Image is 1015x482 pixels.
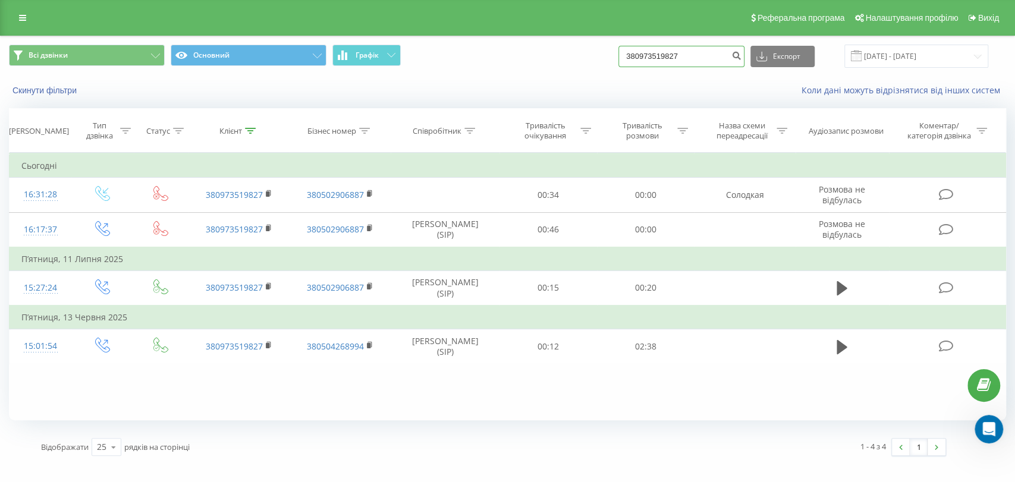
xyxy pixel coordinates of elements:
[205,19,226,40] div: Закрыть
[978,13,999,23] span: Вихід
[391,329,499,364] td: [PERSON_NAME] (SIP)
[97,441,106,453] div: 25
[356,51,379,59] span: Графік
[819,218,865,240] span: Розмова не відбулась
[111,376,127,384] span: Чат
[307,223,364,235] a: 380502906887
[29,51,68,60] span: Всі дзвінки
[819,184,865,206] span: Розмова не відбулась
[146,126,170,136] div: Статус
[809,126,884,136] div: Аудіозапис розмови
[611,121,674,141] div: Тривалість розмови
[865,13,958,23] span: Налаштування профілю
[12,160,226,222] div: Недавние сообщенияProfile image for OlenaОцініть бесідуOlena•17 ч назад
[499,270,597,305] td: 00:15
[82,121,117,141] div: Тип дзвінка
[24,303,108,316] span: Поиск по статьям
[124,442,190,452] span: рядків на сторінці
[9,85,83,96] button: Скинути фільтри
[307,282,364,293] a: 380502906887
[597,329,695,364] td: 02:38
[975,415,1003,443] iframe: Intercom live chat
[750,46,815,67] button: Експорт
[597,178,695,212] td: 00:00
[307,341,364,352] a: 380504268994
[910,439,928,455] a: 1
[10,305,1006,329] td: П’ятниця, 13 Червня 2025
[127,19,151,43] img: Profile image for Arina
[24,188,48,212] img: Profile image for Olena
[219,126,242,136] div: Клієнт
[159,346,238,393] button: Помощь
[499,212,597,247] td: 00:46
[10,247,1006,271] td: П’ятниця, 11 Липня 2025
[17,326,221,360] div: API Ringostat. API-запрос соединения 2х номеров
[597,212,695,247] td: 00:00
[24,84,214,105] p: Привет! 👋
[53,188,115,198] span: Оцініть бесіду
[12,178,225,222] div: Profile image for OlenaОцініть бесідуOlena•17 ч назад
[413,126,461,136] div: Співробітник
[24,23,103,41] img: logo
[171,45,326,66] button: Основний
[758,13,845,23] span: Реферальна програма
[24,251,199,276] div: Обычно мы отвечаем в течение менее минуты
[597,270,695,305] td: 00:20
[514,121,577,141] div: Тривалість очікування
[206,189,263,200] a: 380973519827
[53,200,77,212] div: Olena
[24,170,213,182] div: Недавние сообщения
[17,297,221,321] button: Поиск по статьям
[24,330,199,355] div: API Ringostat. API-запрос соединения 2х номеров
[860,440,886,452] div: 1 - 4 з 4
[12,228,226,286] div: Отправить сообщениеОбычно мы отвечаем в течение менее минуты
[9,126,69,136] div: [PERSON_NAME]
[694,178,795,212] td: Солодкая
[21,276,59,300] div: 15:27:24
[21,335,59,358] div: 15:01:54
[150,19,174,43] img: Profile image for Daria
[10,154,1006,178] td: Сьогодні
[21,218,59,241] div: 16:17:37
[499,329,597,364] td: 00:12
[180,376,216,384] span: Помощь
[80,200,131,212] div: • 17 ч назад
[9,45,165,66] button: Всі дзвінки
[391,270,499,305] td: [PERSON_NAME] (SIP)
[802,84,1006,96] a: Коли дані можуть відрізнятися вiд інших систем
[307,126,356,136] div: Бізнес номер
[206,223,263,235] a: 380973519827
[20,376,59,384] span: Главная
[172,19,196,43] img: Profile image for Daria
[41,442,89,452] span: Відображати
[206,282,263,293] a: 380973519827
[307,189,364,200] a: 380502906887
[206,341,263,352] a: 380973519827
[618,46,744,67] input: Пошук за номером
[332,45,401,66] button: Графік
[21,183,59,206] div: 16:31:28
[391,212,499,247] td: [PERSON_NAME] (SIP)
[904,121,973,141] div: Коментар/категорія дзвінка
[710,121,774,141] div: Назва схеми переадресації
[499,178,597,212] td: 00:34
[24,105,214,145] p: Чем мы можем помочь?
[79,346,158,393] button: Чат
[24,238,199,251] div: Отправить сообщение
